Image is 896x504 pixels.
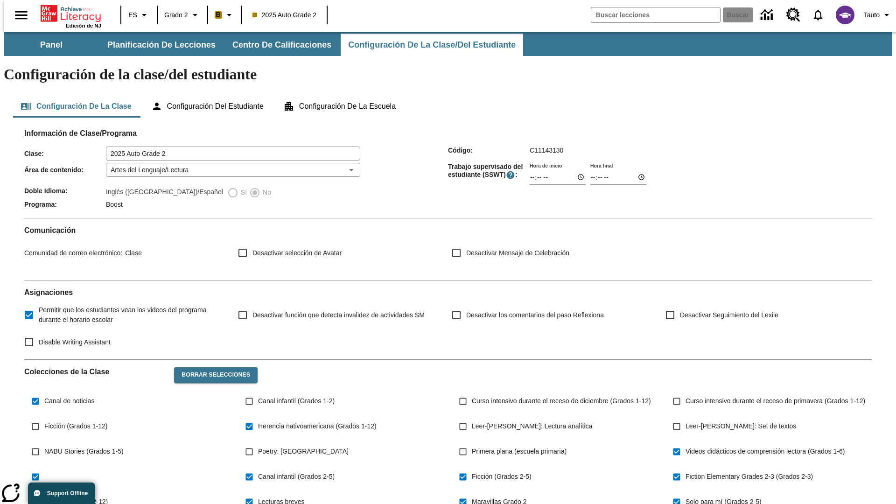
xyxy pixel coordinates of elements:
span: C11143130 [530,147,563,154]
span: Curso intensivo durante el receso de primavera (Grados 1-12) [686,396,865,406]
span: Curso intensivo durante el receso de diciembre (Grados 1-12) [472,396,651,406]
span: Ficción (Grados 1-12) [44,421,107,431]
span: Disable Writing Assistant [39,337,111,347]
div: Subbarra de navegación [4,32,892,56]
img: avatar image [836,6,854,24]
span: Fiction Elementary Grades 2-3 (Grados 2-3) [686,472,813,482]
button: Support Offline [28,483,95,504]
div: Configuración de la clase/del estudiante [13,95,883,118]
span: Panel [40,40,63,50]
a: Portada [41,4,101,23]
span: Doble Idioma : [24,187,106,195]
span: Desactivar función que detecta invalidez de actividades SM [252,310,425,320]
label: Hora final [590,162,613,169]
span: Videos didácticos de comprensión lectora (Grados 1-6) [686,447,845,456]
span: Comunidad de correo electrónico : [24,249,122,257]
button: Borrar selecciones [174,367,258,383]
span: Desactivar selección de Avatar [252,248,342,258]
label: Inglés ([GEOGRAPHIC_DATA])/Español [106,187,223,198]
span: Desactivar Seguimiento del Lexile [680,310,778,320]
div: Subbarra de navegación [4,34,524,56]
span: Grado 2 [164,10,188,20]
div: Artes del Lenguaje/Lectura [106,163,360,177]
span: Desactivar los comentarios del paso Reflexiona [466,310,604,320]
span: Sí [238,188,247,197]
span: Canal infantil (Grados 1-2) [258,396,335,406]
span: Tauto [864,10,880,20]
button: Grado: Grado 2, Elige un grado [161,7,204,23]
button: El Tiempo Supervisado de Trabajo Estudiantil es el período durante el cual los estudiantes pueden... [506,170,515,180]
h2: Información de Clase/Programa [24,129,872,138]
span: NABU Stories (Grados 1-5) [44,447,124,456]
span: Clase : [24,150,106,157]
button: Centro de calificaciones [225,34,339,56]
div: Portada [41,3,101,28]
span: No [260,188,271,197]
span: Leer-[PERSON_NAME]: Set de textos [686,421,796,431]
span: Trabajo supervisado del estudiante (SSWT) : [448,163,530,180]
input: Clase [106,147,360,161]
div: Asignaciones [24,288,872,352]
span: Support Offline [47,490,88,497]
span: Área de contenido : [24,166,106,174]
span: ES [128,10,137,20]
button: Configuración de la clase/del estudiante [341,34,523,56]
span: Leer-[PERSON_NAME]: Lectura analítica [472,421,592,431]
button: Escoja un nuevo avatar [830,3,860,27]
button: Configuración de la escuela [276,95,403,118]
input: Buscar campo [591,7,720,22]
button: Boost El color de la clase es anaranjado claro. Cambiar el color de la clase. [211,7,238,23]
span: Programa : [24,201,106,208]
span: Desactivar Mensaje de Celebración [466,248,569,258]
span: Primera plana (escuela primaria) [472,447,567,456]
div: Comunicación [24,226,872,273]
span: Código : [448,147,530,154]
button: Planificación de lecciones [100,34,223,56]
span: Boost [106,201,123,208]
h2: Asignaciones [24,288,872,297]
span: Ficción (Grados 2-5) [472,472,532,482]
a: Centro de recursos, Se abrirá en una pestaña nueva. [781,2,806,28]
button: Abrir el menú lateral [7,1,35,29]
span: Canal infantil (Grados 2-5) [258,472,335,482]
span: Configuración de la clase/del estudiante [348,40,516,50]
span: Poetry: [GEOGRAPHIC_DATA] [258,447,349,456]
span: Edición de NJ [66,23,101,28]
label: Hora de inicio [530,162,562,169]
button: Lenguaje: ES, Selecciona un idioma [124,7,154,23]
a: Centro de información [755,2,781,28]
span: Planificación de lecciones [107,40,216,50]
h2: Comunicación [24,226,872,235]
span: B [216,9,221,21]
a: Notificaciones [806,3,830,27]
button: Configuración del estudiante [144,95,271,118]
button: Configuración de la clase [13,95,139,118]
span: Permitir que los estudiantes vean los videos del programa durante el horario escolar [39,305,223,325]
div: Información de Clase/Programa [24,138,872,210]
span: Canal de noticias [44,396,94,406]
span: Herencia nativoamericana (Grados 1-12) [258,421,377,431]
span: Centro de calificaciones [232,40,331,50]
button: Panel [5,34,98,56]
h1: Configuración de la clase/del estudiante [4,66,892,83]
span: 2025 Auto Grade 2 [252,10,317,20]
span: Clase [122,249,142,257]
button: Perfil/Configuración [860,7,896,23]
h2: Colecciones de la Clase [24,367,167,376]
